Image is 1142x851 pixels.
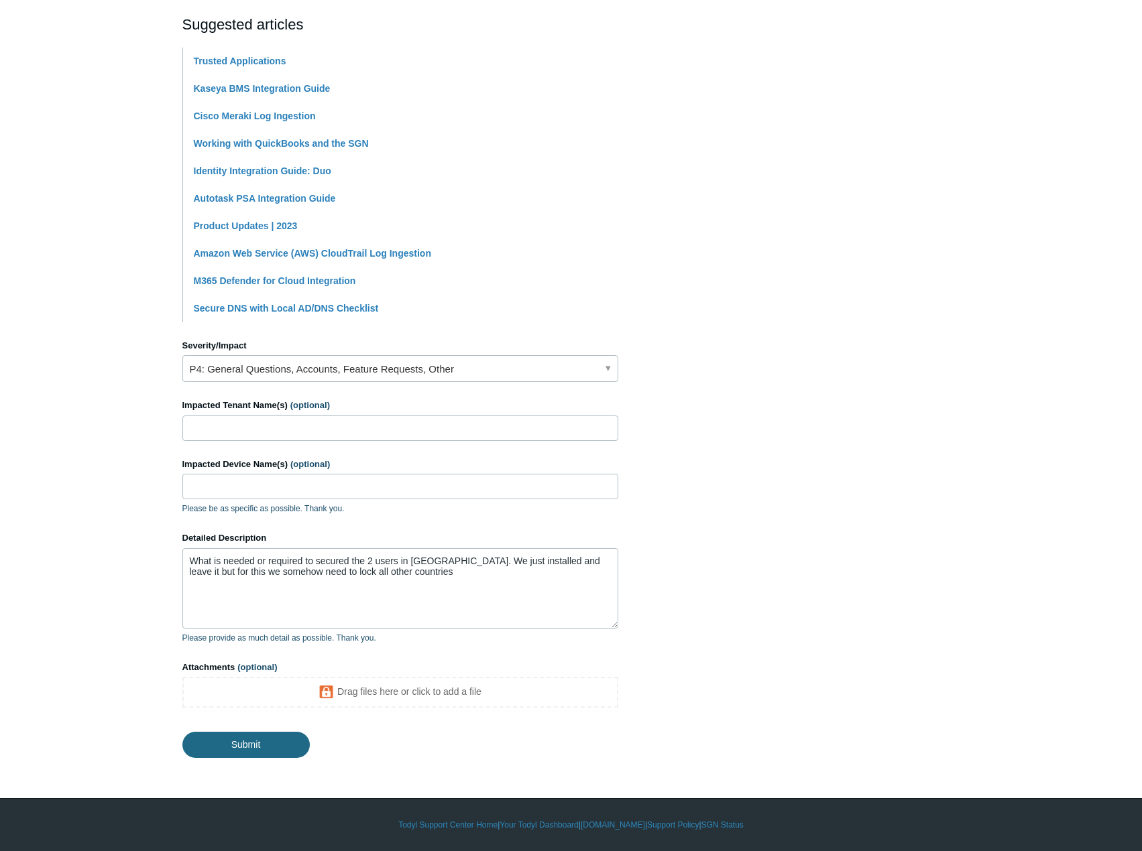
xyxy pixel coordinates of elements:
[237,662,277,672] span: (optional)
[182,732,310,757] input: Submit
[500,819,578,831] a: Your Todyl Dashboard
[194,138,369,149] a: Working with QuickBooks and the SGN
[701,819,744,831] a: SGN Status
[182,458,618,471] label: Impacted Device Name(s)
[194,303,379,314] a: Secure DNS with Local AD/DNS Checklist
[182,503,618,515] p: Please be as specific as possible. Thank you.
[194,56,286,66] a: Trusted Applications
[194,83,331,94] a: Kaseya BMS Integration Guide
[194,248,431,259] a: Amazon Web Service (AWS) CloudTrail Log Ingestion
[290,459,330,469] span: (optional)
[194,111,316,121] a: Cisco Meraki Log Ingestion
[182,399,618,412] label: Impacted Tenant Name(s)
[647,819,699,831] a: Support Policy
[182,819,960,831] div: | | | |
[182,355,618,382] a: P4: General Questions, Accounts, Feature Requests, Other
[194,193,336,204] a: Autotask PSA Integration Guide
[182,13,618,36] h2: Suggested articles
[194,275,356,286] a: M365 Defender for Cloud Integration
[194,166,331,176] a: Identity Integration Guide: Duo
[182,661,618,674] label: Attachments
[194,220,298,231] a: Product Updates | 2023
[182,339,618,352] label: Severity/Impact
[182,632,618,644] p: Please provide as much detail as possible. Thank you.
[581,819,645,831] a: [DOMAIN_NAME]
[290,400,330,410] span: (optional)
[182,531,618,545] label: Detailed Description
[398,819,498,831] a: Todyl Support Center Home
